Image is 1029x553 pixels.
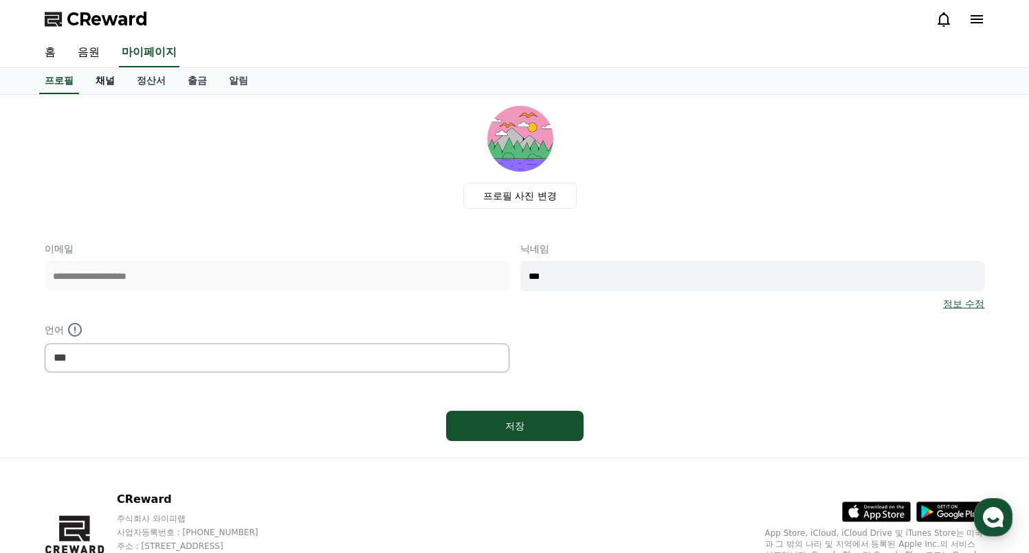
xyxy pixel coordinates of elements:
[43,456,52,467] span: 홈
[85,68,126,94] a: 채널
[487,106,553,172] img: profile_image
[943,297,984,311] a: 정보 수정
[119,38,179,67] a: 마이페이지
[45,8,148,30] a: CReward
[45,242,509,256] p: 이메일
[446,411,584,441] button: 저장
[520,242,985,256] p: 닉네임
[117,541,285,552] p: 주소 : [STREET_ADDRESS]
[177,68,218,94] a: 출금
[45,321,509,338] p: 언어
[218,68,259,94] a: 알림
[67,8,148,30] span: CReward
[91,436,177,470] a: 대화
[117,491,285,508] p: CReward
[474,419,556,433] div: 저장
[126,68,177,94] a: 정산서
[212,456,229,467] span: 설정
[67,38,111,67] a: 음원
[177,436,264,470] a: 설정
[39,68,79,94] a: 프로필
[34,38,67,67] a: 홈
[463,183,577,209] label: 프로필 사진 변경
[126,457,142,468] span: 대화
[117,513,285,524] p: 주식회사 와이피랩
[4,436,91,470] a: 홈
[117,527,285,538] p: 사업자등록번호 : [PHONE_NUMBER]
